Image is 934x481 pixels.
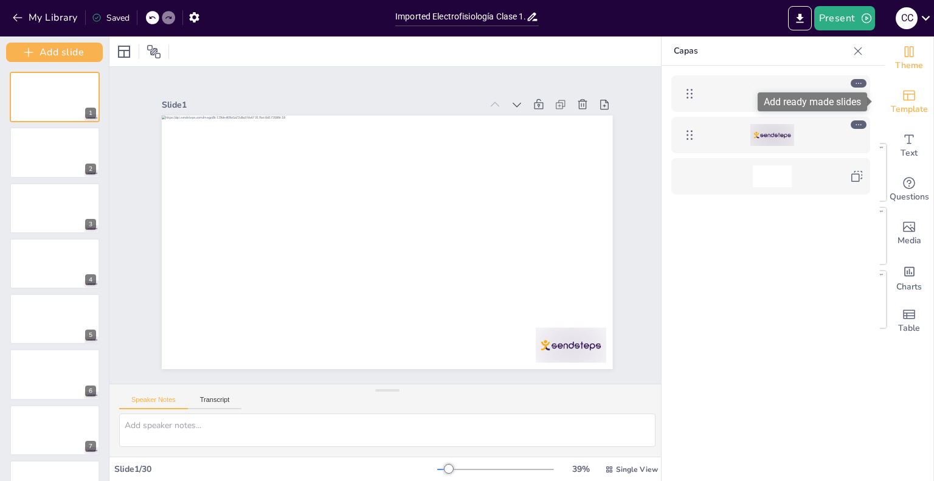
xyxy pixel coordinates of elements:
[10,349,100,400] div: 6
[885,255,933,299] div: Add charts and graphs
[6,43,103,62] button: Add slide
[895,59,923,72] span: Theme
[896,6,918,30] button: C C
[674,45,698,57] font: Capas
[10,127,100,178] div: 2
[814,6,875,30] button: Present
[758,92,867,111] div: Add ready made slides
[85,274,96,285] div: 4
[885,80,933,124] div: Add ready made slides
[85,219,96,230] div: 3
[901,147,918,160] span: Text
[898,234,921,247] span: Media
[671,75,870,112] div: https://api.sendsteps.com/image/8c129de409a5a73dbd7cb47317bcc0d172088c18
[10,238,100,289] div: 4
[10,294,100,344] div: 5
[890,190,929,204] span: Questions
[885,212,933,255] div: Add images, graphics, shapes or video
[114,42,134,61] div: Layout
[10,183,100,234] div: 3
[885,36,933,80] div: Change the overall theme
[616,465,658,474] span: Single View
[896,280,922,294] span: Charts
[85,108,96,119] div: 1
[147,44,161,59] span: Position
[92,12,130,24] div: Saved
[885,299,933,343] div: Add a table
[891,103,928,116] span: Template
[395,8,526,26] input: Insert title
[10,72,100,122] div: 1
[898,322,920,335] span: Table
[885,124,933,168] div: Add text boxes
[788,6,812,30] button: Export to PowerPoint
[885,168,933,212] div: Get real-time input from your audience
[114,463,437,475] div: Slide 1 / 30
[85,330,96,341] div: 5
[85,386,96,396] div: 6
[188,396,242,409] button: Transcript
[896,7,918,29] div: C C
[85,441,96,452] div: 7
[85,164,96,175] div: 2
[566,463,595,475] div: 39 %
[9,8,83,27] button: My Library
[119,396,188,409] button: Speaker Notes
[10,405,100,455] div: 7
[671,117,870,153] div: https://cdn.sendsteps.com/images/logo/sendsteps_logo_white.pnghttps://cdn.sendsteps.com/images/lo...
